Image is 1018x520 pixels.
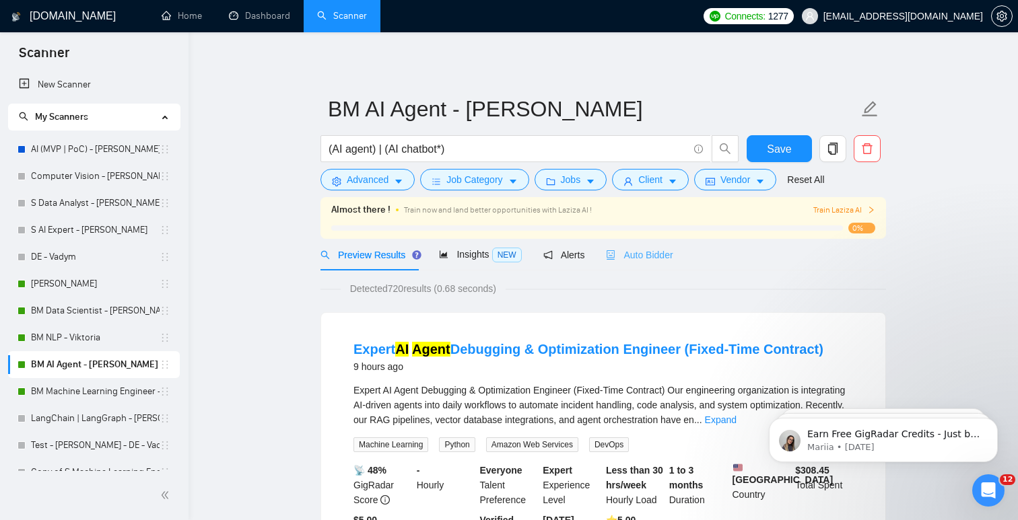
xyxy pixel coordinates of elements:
span: Job Category [446,172,502,187]
span: holder [160,252,170,262]
li: New Scanner [8,71,180,98]
li: BM Data Scientist - Viktoria [8,297,180,324]
span: area-chart [439,250,448,259]
span: edit [861,100,879,118]
li: S Data Analyst - Vlad [8,190,180,217]
div: Hourly [414,463,477,507]
span: holder [160,198,170,209]
li: BM AI Agent - Viktoria [8,351,180,378]
li: S AI Expert - Vlad [8,217,180,244]
span: caret-down [586,176,595,186]
span: 0% [848,223,875,233]
li: BM NLP - Viktoria [8,324,180,351]
span: search [712,143,738,155]
span: Train now and land better opportunities with Laziza AI ! [404,205,592,215]
span: holder [160,225,170,235]
div: Experience Level [540,463,603,507]
b: Less than 30 hrs/week [606,465,663,490]
span: Auto Bidder [606,250,673,260]
iframe: Intercom notifications message [749,389,1018,484]
span: right [867,206,875,214]
span: idcard [706,176,715,186]
b: [GEOGRAPHIC_DATA] [733,463,834,485]
a: S Data Analyst - [PERSON_NAME] [31,190,160,217]
span: notification [543,250,553,260]
span: My Scanners [35,111,88,122]
a: BM AI Agent - [PERSON_NAME] [31,351,160,378]
a: setting [991,11,1013,22]
span: 12 [1000,474,1015,485]
span: user [623,176,633,186]
a: AI (MVP | PoC) - [PERSON_NAME] [31,136,160,163]
li: Copy of S Machine Learning Engineer - Bohdan [8,459,180,486]
div: Country [730,463,793,507]
div: Expert AI Agent Debugging & Optimization Engineer (Fixed-Time Contract) Our engineering organizat... [353,383,853,427]
span: setting [992,11,1012,22]
span: Train Laziza AI [813,204,875,217]
b: 📡 48% [353,465,386,476]
span: Save [767,141,791,157]
span: info-circle [380,495,390,505]
li: BM DE - Petro [8,270,180,297]
span: caret-down [394,176,403,186]
div: GigRadar Score [351,463,414,507]
span: holder [160,386,170,397]
span: Amazon Web Services [486,437,578,452]
span: holder [160,440,170,451]
div: Talent Preference [477,463,541,507]
div: Total Spent [792,463,856,507]
span: Preview Results [320,250,417,260]
li: LangChain | LangGraph - Borys [8,405,180,432]
span: search [19,112,28,121]
span: holder [160,144,170,155]
button: Save [747,135,812,162]
span: Insights [439,249,521,260]
span: holder [160,467,170,478]
span: Machine Learning [353,437,428,452]
span: holder [160,305,170,316]
li: Test - Yurii - DE - Vadym [8,432,180,459]
span: Python [439,437,475,452]
a: ExpertAI AgentDebugging & Optimization Engineer (Fixed-Time Contract) [353,342,823,357]
b: 1 to 3 months [669,465,704,490]
div: 9 hours ago [353,359,823,375]
a: homeHome [162,10,202,22]
span: DevOps [589,437,629,452]
a: Copy of S Machine Learning Engineer - [PERSON_NAME] [31,459,160,486]
li: AI (MVP | PoC) - Vitaliy [8,136,180,163]
span: holder [160,359,170,370]
span: NEW [492,248,522,262]
a: Expand [705,414,737,425]
a: LangChain | LangGraph - [PERSON_NAME] [31,405,160,432]
span: setting [332,176,341,186]
mark: Agent [412,342,450,357]
button: barsJob Categorycaret-down [420,169,529,190]
input: Search Freelance Jobs... [329,141,688,157]
mark: AI [395,342,409,357]
li: Computer Vision - Vlad [8,163,180,190]
span: caret-down [668,176,677,186]
span: Client [638,172,663,187]
a: [PERSON_NAME] [31,270,160,297]
span: Scanner [8,43,80,71]
img: 🇺🇸 [733,463,743,472]
a: BM NLP - Viktoria [31,324,160,351]
span: caret-down [755,176,765,186]
button: setting [991,5,1013,27]
img: logo [11,6,21,28]
span: Connects: [724,9,765,24]
a: BM Machine Learning Engineer - [PERSON_NAME] [31,378,160,405]
span: Almost there ! [331,202,391,217]
button: settingAdvancedcaret-down [320,169,415,190]
button: folderJobscaret-down [535,169,607,190]
a: dashboardDashboard [229,10,290,22]
a: S AI Expert - [PERSON_NAME] [31,217,160,244]
li: DE - Vadym [8,244,180,270]
a: Reset All [787,172,824,187]
span: caret-down [508,176,518,186]
span: folder [546,176,555,186]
